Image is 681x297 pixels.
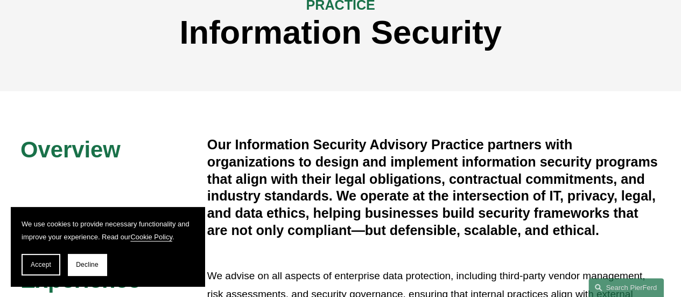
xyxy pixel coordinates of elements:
[68,254,107,275] button: Decline
[11,207,205,286] section: Cookie banner
[588,278,664,297] a: Search this site
[207,136,661,239] h4: Our Information Security Advisory Practice partners with organizations to design and implement in...
[22,254,60,275] button: Accept
[20,137,121,162] span: Overview
[20,13,661,51] h1: Information Security
[22,218,194,243] p: We use cookies to provide necessary functionality and improve your experience. Read our .
[130,233,172,241] a: Cookie Policy
[31,261,51,268] span: Accept
[76,261,99,268] span: Decline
